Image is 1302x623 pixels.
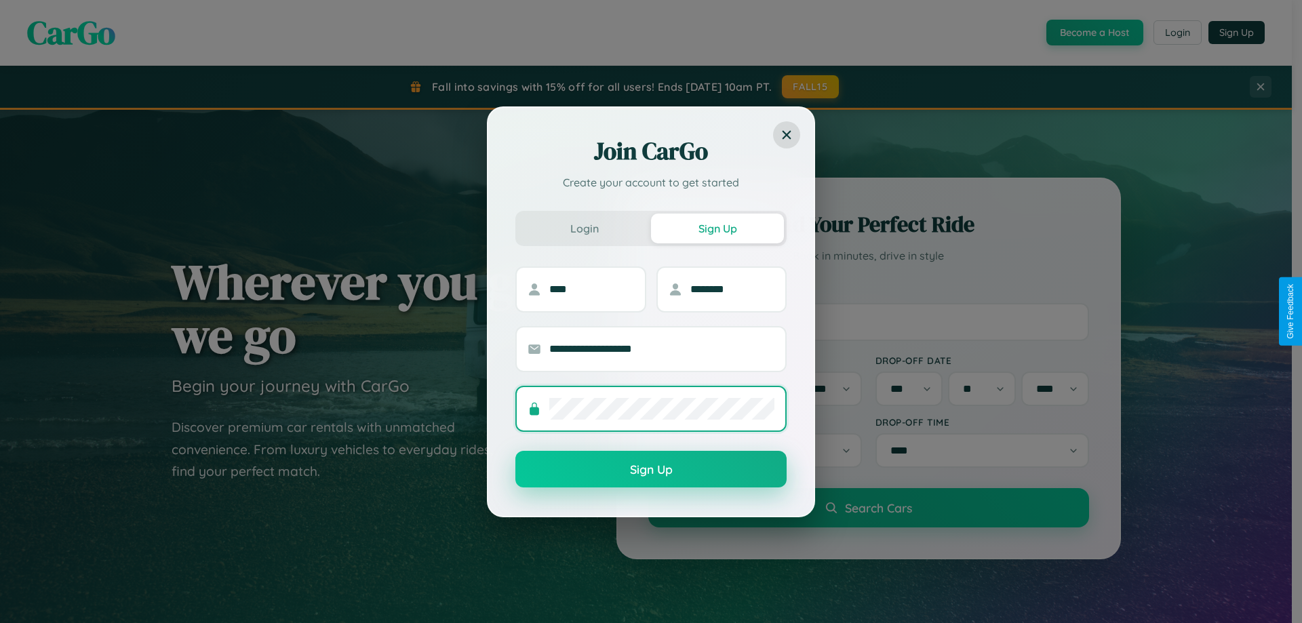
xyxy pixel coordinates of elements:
button: Sign Up [515,451,787,487]
button: Login [518,214,651,243]
p: Create your account to get started [515,174,787,190]
div: Give Feedback [1286,284,1295,339]
button: Sign Up [651,214,784,243]
h2: Join CarGo [515,135,787,167]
